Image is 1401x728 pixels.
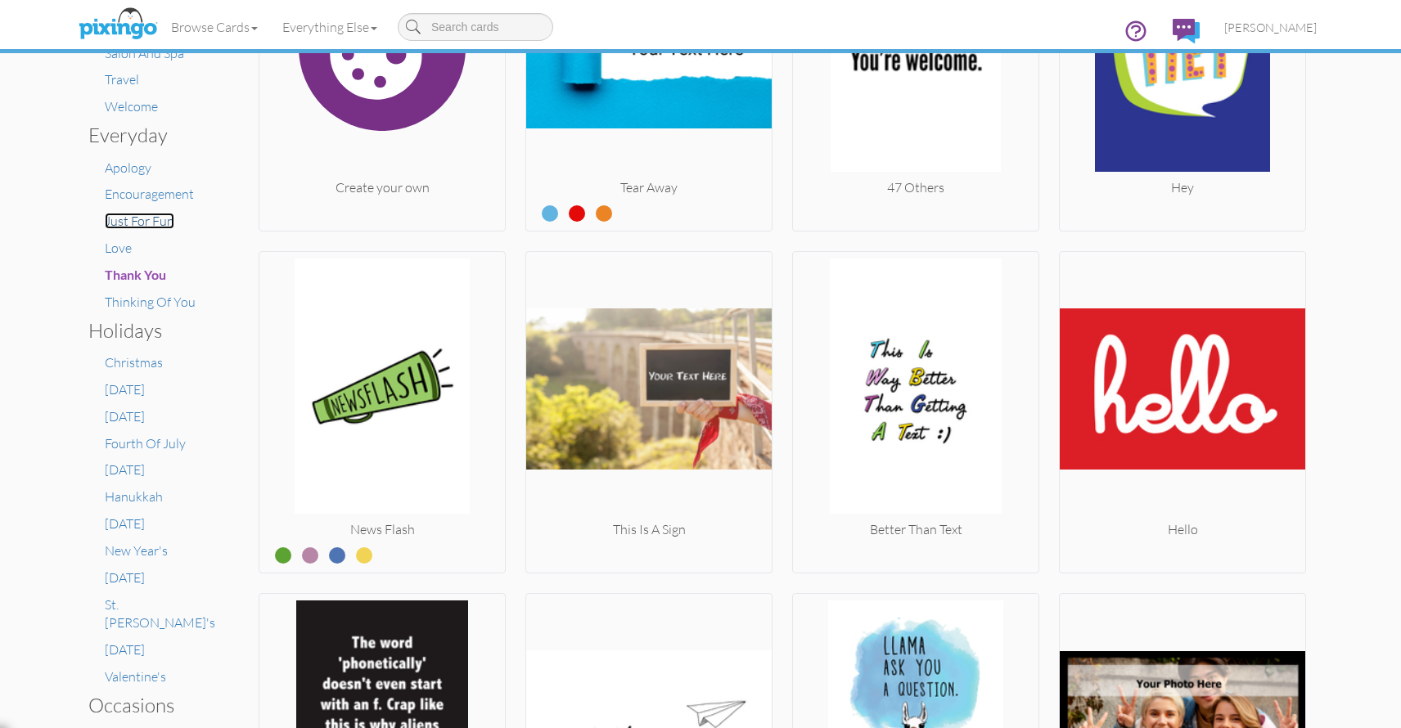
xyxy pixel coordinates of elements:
a: New Year's [105,542,168,559]
a: [DATE] [105,461,145,478]
a: Fourth Of July [105,435,186,452]
img: 20200922-180533-8b1d5dbe9703-250.jpg [793,258,1038,520]
a: [DATE] [105,569,145,586]
a: Browse Cards [159,7,270,47]
a: Apology [105,160,151,176]
a: Love [105,240,132,256]
a: St. [PERSON_NAME]'s [105,596,215,631]
a: [DATE] [105,641,145,658]
div: 47 Others [793,178,1038,197]
img: pixingo logo [74,4,161,45]
div: Better Than Text [793,520,1038,539]
img: 20181005-054814-1204f598-250.jpg [1060,258,1305,520]
img: 20240930-234650-bea9f74217c4-250.jpg [259,258,505,520]
a: [DATE] [105,408,145,425]
a: Hanukkah [105,488,163,505]
a: Travel [105,71,139,88]
h3: Holidays [88,320,207,341]
a: [PERSON_NAME] [1212,7,1329,48]
img: comments.svg [1173,19,1200,43]
div: Tear Away [526,178,772,197]
a: Encouragement [105,186,194,202]
div: News Flash [259,520,505,539]
span: [PERSON_NAME] [1224,20,1317,34]
a: [DATE] [105,515,145,532]
a: Everything Else [270,7,390,47]
input: Search cards [398,13,553,41]
a: Christmas [105,354,163,371]
img: 20240816-180402-2f96ae5dce54-250.png [526,258,772,520]
h3: Occasions [88,694,207,716]
h3: Everyday [88,124,207,146]
a: Thinking Of You [105,294,196,310]
div: Hey [1060,178,1305,197]
a: Thank You [105,267,166,283]
div: Create your own [259,178,505,197]
a: [DATE] [105,381,145,398]
div: Hello [1060,520,1305,539]
div: This Is A Sign [526,520,772,539]
a: Valentine's [105,668,166,685]
span: Thank You [105,267,166,282]
a: Just For Fun [105,213,174,229]
a: Welcome [105,98,158,115]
